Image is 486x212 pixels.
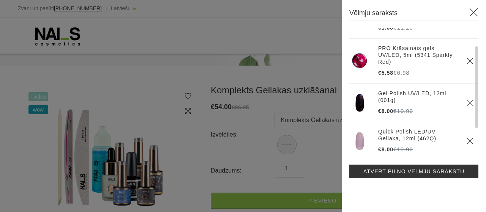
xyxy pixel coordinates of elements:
[349,8,478,20] h3: Vēlmju saraksts
[378,90,457,104] a: Gel Polish UV/LED, 12ml (001g)
[378,70,393,76] span: €5.58
[378,128,457,142] a: Quick Polish LED/UV Gellaka, 12ml (462Q)
[350,132,369,151] img: <p>Ātri, ērti un vienkārši!</p> <p>Intensīvi pigmentēta gellaka, kas perfekti klājas arī vienā sl...
[466,99,474,107] a: Delete
[393,108,413,114] s: €10.90
[350,93,369,112] img: <p>Ilgnoturīga, intensīvi pigmentēta gellaka. Viegli klājas, lieliski žūst, nesaraujas, neatkāpja...
[378,108,393,114] span: €8.00
[393,69,410,76] s: €6.98
[466,137,474,145] a: Delete
[466,57,474,65] a: Delete
[350,52,369,71] img: Augstas kvalitātes krāsainie geli ar 4D pigmentu un piesātinātu toni. Dod iespēju zīmēt smalkas l...
[378,146,393,152] span: €8.00
[349,165,478,178] a: Atvērt pilno vēlmju sarakstu
[393,146,413,152] s: €10.90
[378,45,457,65] a: PRO Krāsainais gels UV/LED, 5ml (5341 Sparkly Red)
